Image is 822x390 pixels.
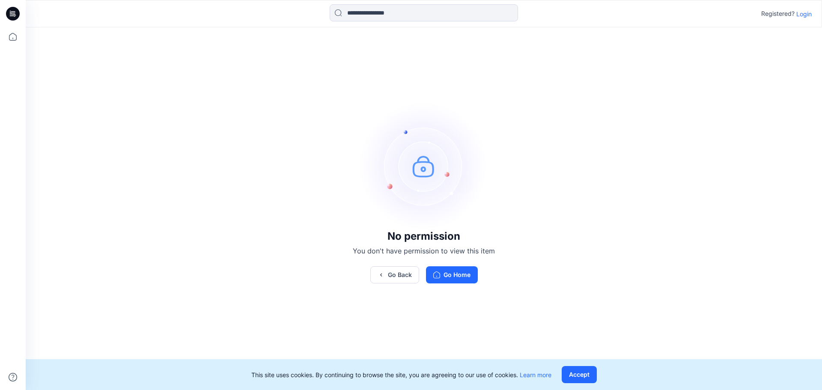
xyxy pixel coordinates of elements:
p: Login [796,9,812,18]
button: Go Back [370,266,419,283]
p: This site uses cookies. By continuing to browse the site, you are agreeing to our use of cookies. [251,370,551,379]
button: Go Home [426,266,478,283]
a: Learn more [520,371,551,378]
p: Registered? [761,9,795,19]
img: no-perm.svg [360,102,488,230]
h3: No permission [353,230,495,242]
p: You don't have permission to view this item [353,246,495,256]
button: Accept [562,366,597,383]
